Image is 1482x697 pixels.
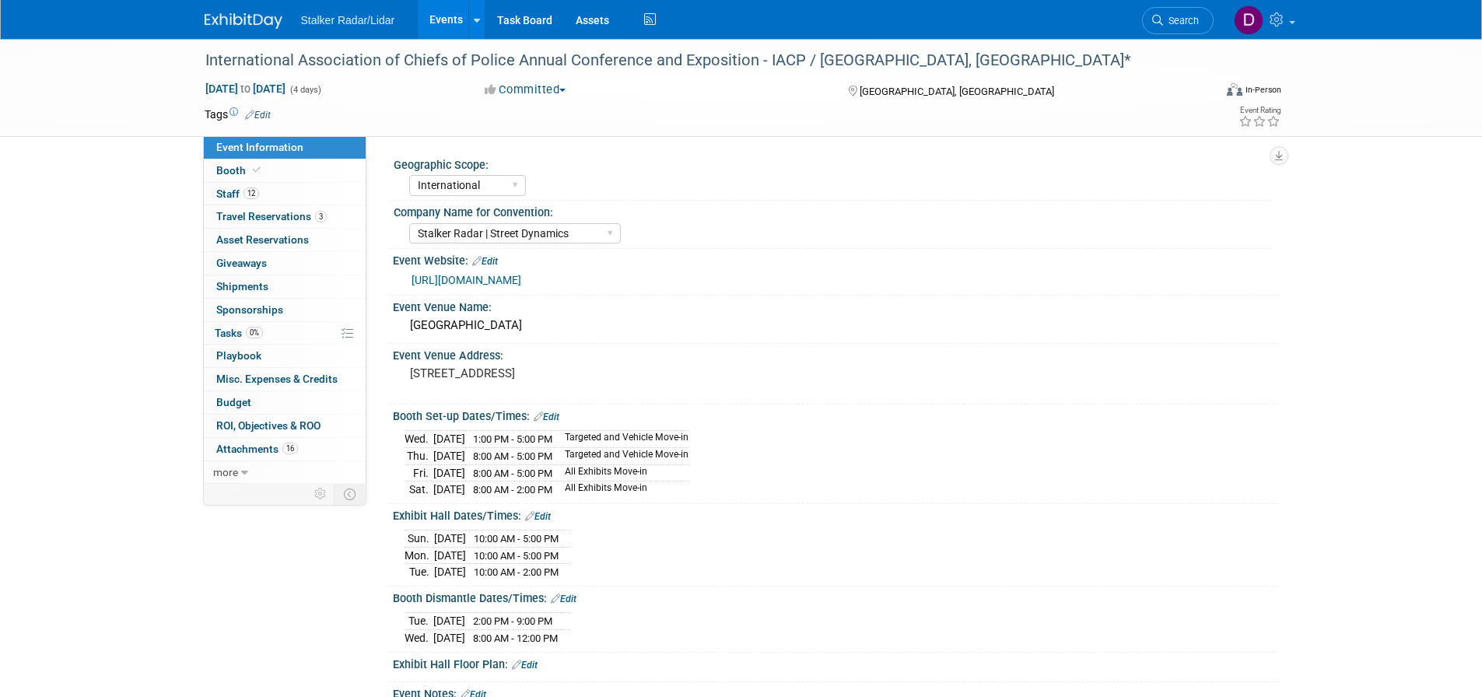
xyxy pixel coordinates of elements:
span: 10:00 AM - 5:00 PM [474,533,559,545]
img: Format-Inperson.png [1227,83,1242,96]
a: Sponsorships [204,299,366,321]
span: 12 [243,187,259,199]
a: Edit [525,511,551,522]
a: Budget [204,391,366,414]
a: Event Information [204,136,366,159]
a: Shipments [204,275,366,298]
span: 10:00 AM - 5:00 PM [474,550,559,562]
div: Event Format [1122,81,1282,104]
div: Exhibit Hall Floor Plan: [393,653,1278,673]
span: Travel Reservations [216,210,327,222]
span: Staff [216,187,259,200]
span: 8:00 AM - 12:00 PM [473,632,558,644]
td: Wed. [405,629,433,646]
td: Tags [205,107,271,122]
td: [DATE] [433,629,465,646]
span: 8:00 AM - 5:00 PM [473,450,552,462]
td: All Exhibits Move-in [555,464,688,482]
a: Edit [534,412,559,422]
span: more [213,466,238,478]
div: Booth Dismantle Dates/Times: [393,587,1278,607]
a: Edit [512,660,538,671]
td: Sat. [405,482,433,498]
div: Booth Set-up Dates/Times: [393,405,1278,425]
img: Don Horen [1234,5,1263,35]
a: Giveaways [204,252,366,275]
td: All Exhibits Move-in [555,482,688,498]
a: Search [1142,7,1214,34]
td: [DATE] [434,547,466,564]
div: Exhibit Hall Dates/Times: [393,504,1278,524]
span: Search [1163,15,1199,26]
a: Travel Reservations3 [204,205,366,228]
span: Tasks [215,327,263,339]
div: Event Venue Address: [393,344,1278,363]
td: Wed. [405,431,433,448]
a: Tasks0% [204,322,366,345]
td: Sun. [405,531,434,548]
span: ROI, Objectives & ROO [216,419,321,432]
a: Playbook [204,345,366,367]
i: Booth reservation complete [253,166,261,174]
td: Mon. [405,547,434,564]
a: ROI, Objectives & ROO [204,415,366,437]
span: Asset Reservations [216,233,309,246]
div: In-Person [1245,84,1281,96]
div: [GEOGRAPHIC_DATA] [405,313,1267,338]
td: [DATE] [433,447,465,464]
span: Playbook [216,349,261,362]
span: Sponsorships [216,303,283,316]
span: 8:00 AM - 2:00 PM [473,484,552,496]
div: Geographic Scope: [394,153,1271,173]
span: Misc. Expenses & Credits [216,373,338,385]
div: Event Website: [393,249,1278,269]
img: ExhibitDay [205,13,282,29]
span: Giveaways [216,257,267,269]
td: [DATE] [434,564,466,580]
pre: [STREET_ADDRESS] [410,366,745,380]
td: Tue. [405,564,434,580]
span: 3 [315,211,327,222]
span: 1:00 PM - 5:00 PM [473,433,552,445]
span: [GEOGRAPHIC_DATA], [GEOGRAPHIC_DATA] [860,86,1054,97]
span: 0% [246,327,263,338]
span: (4 days) [289,85,321,95]
button: Committed [479,82,572,98]
td: [DATE] [433,464,465,482]
span: Attachments [216,443,298,455]
a: Misc. Expenses & Credits [204,368,366,391]
a: Staff12 [204,183,366,205]
td: Toggle Event Tabs [334,484,366,504]
div: International Association of Chiefs of Police Annual Conference and Exposition - IACP / [GEOGRAPH... [200,47,1190,75]
td: Personalize Event Tab Strip [307,484,335,504]
span: Stalker Radar/Lidar [301,14,395,26]
span: 2:00 PM - 9:00 PM [473,615,552,627]
td: Targeted and Vehicle Move-in [555,447,688,464]
span: [DATE] [DATE] [205,82,286,96]
span: Booth [216,164,264,177]
a: Booth [204,159,366,182]
span: 10:00 AM - 2:00 PM [474,566,559,578]
td: Tue. [405,613,433,630]
div: Company Name for Convention: [394,201,1271,220]
span: Budget [216,396,251,408]
a: Asset Reservations [204,229,366,251]
td: Targeted and Vehicle Move-in [555,431,688,448]
span: 8:00 AM - 5:00 PM [473,468,552,479]
div: Event Venue Name: [393,296,1278,315]
td: [DATE] [434,531,466,548]
span: Event Information [216,141,303,153]
a: Attachments16 [204,438,366,461]
a: [URL][DOMAIN_NAME] [412,274,521,286]
a: Edit [472,256,498,267]
a: more [204,461,366,484]
span: to [238,82,253,95]
td: [DATE] [433,431,465,448]
a: Edit [245,110,271,121]
div: Event Rating [1239,107,1281,114]
td: Thu. [405,447,433,464]
td: Fri. [405,464,433,482]
span: 16 [282,443,298,454]
span: Shipments [216,280,268,292]
td: [DATE] [433,613,465,630]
